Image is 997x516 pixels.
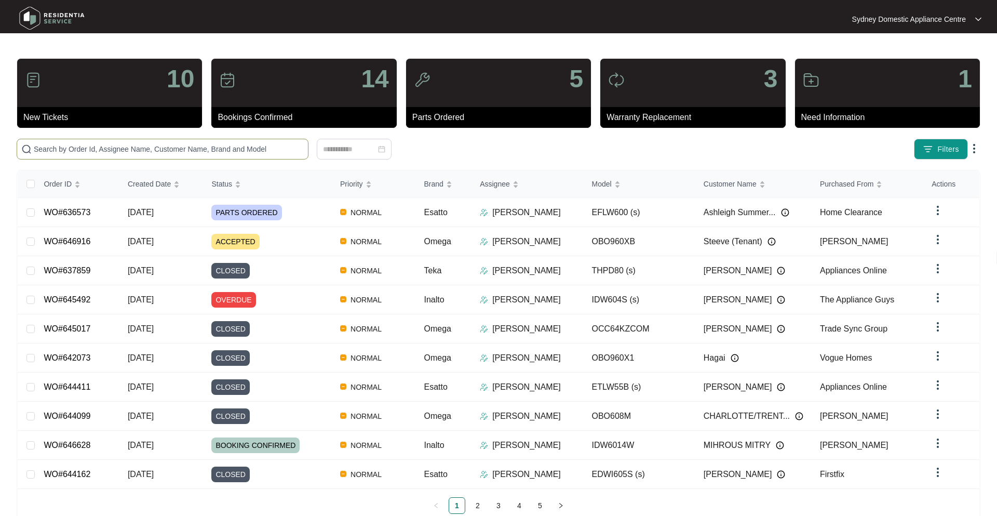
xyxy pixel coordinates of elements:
li: 4 [511,497,528,514]
img: Vercel Logo [340,238,346,244]
span: left [433,502,439,509]
img: icon [803,72,819,88]
button: right [553,497,569,514]
span: NORMAL [346,352,386,364]
p: [PERSON_NAME] [492,294,561,306]
a: WO#636573 [44,208,90,217]
img: dropdown arrow [932,321,944,333]
span: PARTS ORDERED [211,205,281,220]
span: NORMAL [346,410,386,422]
span: NORMAL [346,264,386,277]
span: CLOSED [211,263,250,279]
th: Created Date [119,170,203,198]
span: CLOSED [211,408,250,424]
img: search-icon [21,144,32,154]
th: Customer Name [695,170,812,198]
span: Status [211,178,232,190]
span: Assignee [480,178,510,190]
li: 2 [469,497,486,514]
span: [DATE] [128,412,154,420]
span: [PERSON_NAME] [820,441,888,449]
span: Home Clearance [820,208,882,217]
a: WO#646628 [44,441,90,449]
li: Next Page [553,497,569,514]
span: Brand [424,178,443,190]
span: Order ID [44,178,72,190]
img: Info icon [767,237,776,246]
td: THPD80 (s) [583,256,695,285]
a: WO#644411 [44,382,90,391]
img: dropdown arrow [932,379,944,391]
th: Model [583,170,695,198]
a: 2 [470,498,486,513]
img: Info icon [777,383,785,391]
span: Esatto [424,382,448,391]
td: OBO608M [583,402,695,431]
img: Vercel Logo [340,442,346,448]
p: [PERSON_NAME] [492,352,561,364]
img: Assigner Icon [480,441,488,449]
a: 5 [532,498,548,513]
span: CLOSED [211,467,250,482]
img: Info icon [777,325,785,333]
p: [PERSON_NAME] [492,381,561,393]
span: MIHROUS MITRY [704,439,771,452]
a: WO#642073 [44,353,90,362]
th: Status [203,170,332,198]
img: Info icon [777,267,785,275]
p: [PERSON_NAME] [492,468,561,481]
p: [PERSON_NAME] [492,206,561,219]
span: NORMAL [346,323,386,335]
p: Bookings Confirmed [218,111,396,124]
span: Customer Name [704,178,757,190]
span: NORMAL [346,235,386,248]
img: Vercel Logo [340,267,346,273]
td: OCC64KZCOM [583,314,695,343]
p: 1 [958,67,972,91]
img: dropdown arrow [932,262,944,275]
button: left [428,497,444,514]
span: OVERDUE [211,292,255,308]
span: Teka [424,266,442,275]
span: Vogue Homes [820,353,872,362]
p: [PERSON_NAME] [492,264,561,277]
span: NORMAL [346,381,386,393]
p: 14 [361,67,388,91]
p: [PERSON_NAME] [492,235,561,248]
img: dropdown arrow [932,350,944,362]
span: Trade Sync Group [820,324,887,333]
li: Previous Page [428,497,444,514]
span: [DATE] [128,470,154,479]
img: filter icon [923,144,933,154]
span: Purchased From [820,178,873,190]
a: WO#645492 [44,295,90,304]
td: ETLW55B (s) [583,373,695,402]
span: [DATE] [128,382,154,391]
img: dropdown arrow [975,17,981,22]
img: Assigner Icon [480,383,488,391]
span: Esatto [424,470,448,479]
td: EFLW600 (s) [583,198,695,227]
p: Parts Ordered [412,111,591,124]
th: Purchased From [812,170,923,198]
a: WO#637859 [44,266,90,275]
span: [PERSON_NAME] [704,468,772,481]
span: [DATE] [128,237,154,246]
span: CLOSED [211,350,250,366]
li: 1 [449,497,465,514]
span: CLOSED [211,321,250,337]
span: [DATE] [128,441,154,449]
span: BOOKING CONFIRMED [211,438,300,453]
p: 5 [569,67,583,91]
span: right [558,502,564,509]
th: Assignee [471,170,583,198]
a: 3 [491,498,506,513]
p: [PERSON_NAME] [492,323,561,335]
img: dropdown arrow [968,142,980,155]
span: [DATE] [128,266,154,275]
li: 5 [532,497,548,514]
span: Omega [424,412,451,420]
img: Vercel Logo [340,383,346,390]
p: 3 [764,67,778,91]
span: Esatto [424,208,448,217]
